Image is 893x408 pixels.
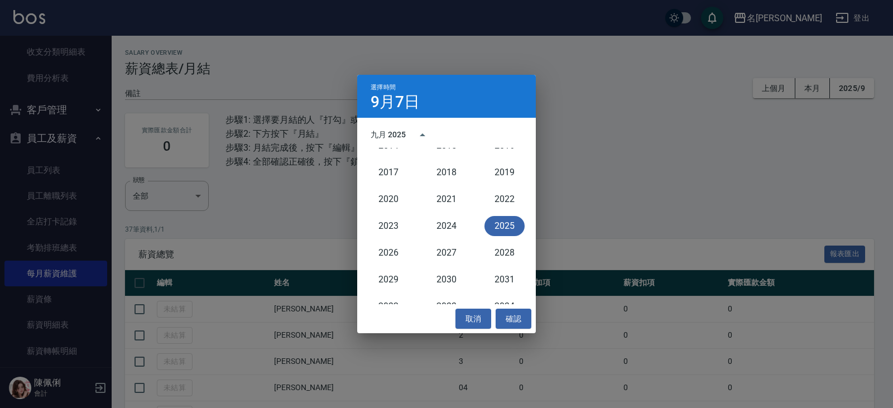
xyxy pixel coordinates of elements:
[484,296,525,316] button: 2034
[371,95,420,109] h4: 9月7日
[484,270,525,290] button: 2031
[371,84,396,91] span: 選擇時間
[484,162,525,183] button: 2019
[368,243,409,263] button: 2026
[426,216,467,236] button: 2024
[368,162,409,183] button: 2017
[426,243,467,263] button: 2027
[426,189,467,209] button: 2021
[368,296,409,316] button: 2032
[455,309,491,329] button: 取消
[368,270,409,290] button: 2029
[426,296,467,316] button: 2033
[368,216,409,236] button: 2023
[426,270,467,290] button: 2030
[484,189,525,209] button: 2022
[484,243,525,263] button: 2028
[426,162,467,183] button: 2018
[368,189,409,209] button: 2020
[484,216,525,236] button: 2025
[496,309,531,329] button: 確認
[409,122,436,148] button: year view is open, switch to calendar view
[371,129,406,141] div: 九月 2025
